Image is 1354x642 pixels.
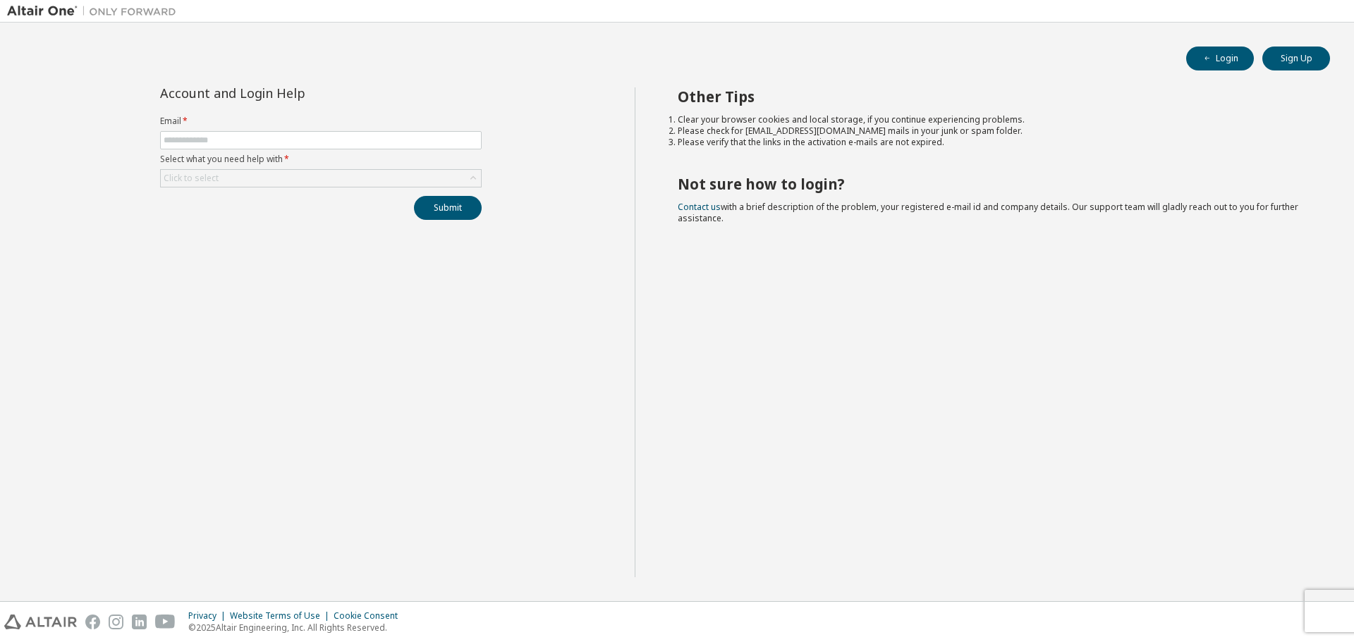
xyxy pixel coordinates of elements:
label: Select what you need help with [160,154,482,165]
img: linkedin.svg [132,615,147,629]
label: Email [160,116,482,127]
div: Click to select [164,173,219,184]
h2: Not sure how to login? [678,175,1305,193]
h2: Other Tips [678,87,1305,106]
img: facebook.svg [85,615,100,629]
img: Altair One [7,4,183,18]
a: Contact us [678,201,721,213]
img: instagram.svg [109,615,123,629]
img: youtube.svg [155,615,176,629]
span: with a brief description of the problem, your registered e-mail id and company details. Our suppo... [678,201,1298,224]
div: Account and Login Help [160,87,417,99]
div: Cookie Consent [334,610,406,622]
li: Clear your browser cookies and local storage, if you continue experiencing problems. [678,114,1305,125]
button: Login [1186,47,1254,70]
div: Click to select [161,170,481,187]
p: © 2025 Altair Engineering, Inc. All Rights Reserved. [188,622,406,634]
div: Privacy [188,610,230,622]
button: Submit [414,196,482,220]
li: Please verify that the links in the activation e-mails are not expired. [678,137,1305,148]
div: Website Terms of Use [230,610,334,622]
button: Sign Up [1262,47,1330,70]
img: altair_logo.svg [4,615,77,629]
li: Please check for [EMAIL_ADDRESS][DOMAIN_NAME] mails in your junk or spam folder. [678,125,1305,137]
